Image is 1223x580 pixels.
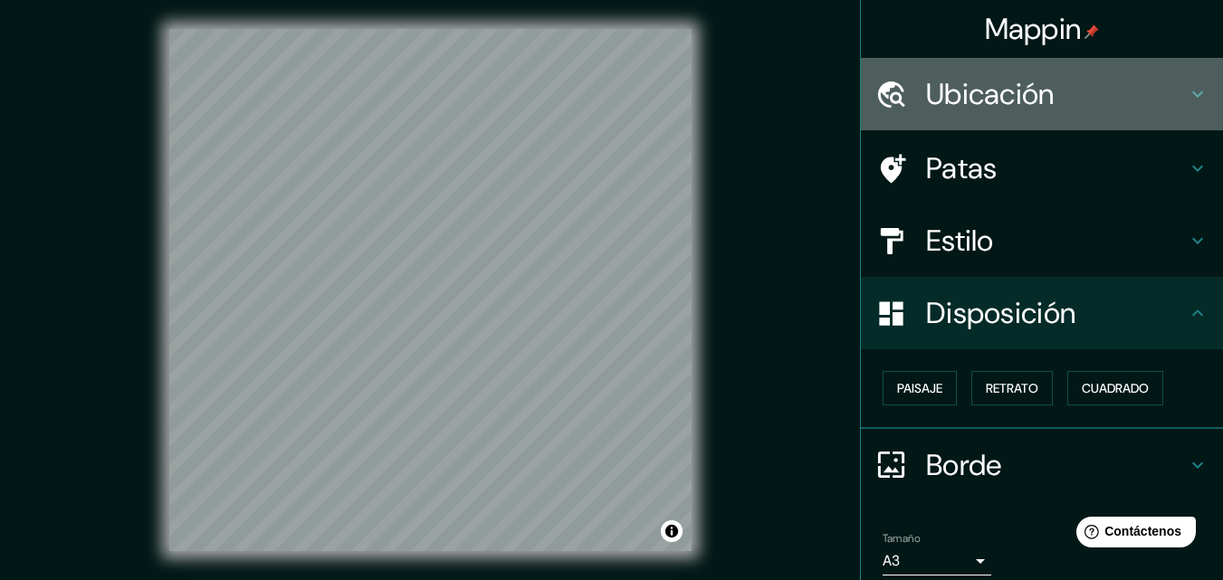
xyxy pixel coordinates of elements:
[897,380,942,396] font: Paisaje
[883,371,957,405] button: Paisaje
[926,446,1002,484] font: Borde
[861,277,1223,349] div: Disposición
[883,547,991,575] div: A3
[1084,24,1099,39] img: pin-icon.png
[926,294,1075,332] font: Disposición
[169,29,692,551] canvas: Mapa
[986,380,1038,396] font: Retrato
[971,371,1053,405] button: Retrato
[861,429,1223,501] div: Borde
[883,551,900,570] font: A3
[985,10,1082,48] font: Mappin
[1082,380,1149,396] font: Cuadrado
[926,75,1055,113] font: Ubicación
[926,222,994,260] font: Estilo
[861,204,1223,277] div: Estilo
[1062,509,1203,560] iframe: Lanzador de widgets de ayuda
[861,132,1223,204] div: Patas
[926,149,998,187] font: Patas
[1067,371,1163,405] button: Cuadrado
[661,520,683,542] button: Activar o desactivar atribución
[883,531,920,546] font: Tamaño
[861,58,1223,130] div: Ubicación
